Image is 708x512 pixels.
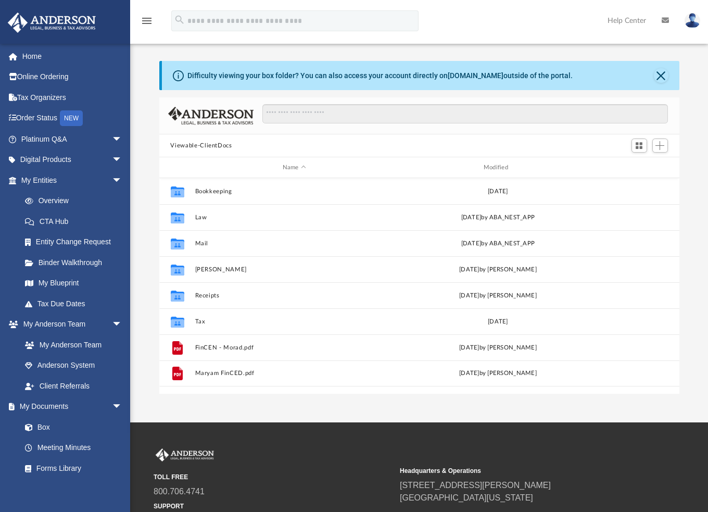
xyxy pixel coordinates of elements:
[398,291,597,301] div: [DATE] by [PERSON_NAME]
[195,266,394,273] button: [PERSON_NAME]
[262,104,667,124] input: Search files and folders
[187,70,573,81] div: Difficulty viewing your box folder? You can also access your account directly on outside of the p...
[60,110,83,126] div: NEW
[195,240,394,247] button: Mail
[195,188,394,195] button: Bookkeeping
[194,163,394,172] div: Name
[195,292,394,299] button: Receipts
[7,149,138,170] a: Digital Productsarrow_drop_down
[15,417,128,438] a: Box
[7,87,138,108] a: Tax Organizers
[398,317,597,327] div: [DATE]
[15,252,138,273] a: Binder Walkthrough
[112,149,133,171] span: arrow_drop_down
[159,178,679,394] div: grid
[15,211,138,232] a: CTA Hub
[400,466,639,476] small: Headquarters & Operations
[174,14,185,26] i: search
[195,318,394,325] button: Tax
[7,46,138,67] a: Home
[7,129,138,149] a: Platinum Q&Aarrow_drop_down
[195,344,394,351] button: FinCEN - Morad.pdf
[112,396,133,418] span: arrow_drop_down
[15,438,133,458] a: Meeting Minutes
[15,273,133,294] a: My Blueprint
[15,458,128,479] a: Forms Library
[398,265,597,274] div: [DATE] by [PERSON_NAME]
[15,376,133,396] a: Client Referrals
[154,502,393,511] small: SUPPORT
[398,187,597,196] div: [DATE]
[141,20,153,27] a: menu
[154,448,216,462] img: Anderson Advisors Platinum Portal
[652,139,668,153] button: Add
[7,314,133,335] a: My Anderson Teamarrow_drop_down
[448,71,503,80] a: [DOMAIN_NAME]
[685,13,700,28] img: User Pic
[195,214,394,221] button: Law
[398,213,597,222] div: [DATE] by ABA_NEST_APP
[154,487,205,496] a: 800.706.4741
[7,67,138,88] a: Online Ordering
[5,13,99,33] img: Anderson Advisors Platinum Portal
[400,481,551,490] a: [STREET_ADDRESS][PERSON_NAME]
[398,343,597,353] div: [DATE] by [PERSON_NAME]
[141,15,153,27] i: menu
[154,472,393,482] small: TOLL FREE
[631,139,647,153] button: Switch to Grid View
[398,369,597,378] div: [DATE] by [PERSON_NAME]
[602,163,675,172] div: id
[163,163,189,172] div: id
[398,239,597,248] div: [DATE] by ABA_NEST_APP
[195,370,394,377] button: Maryam FinCED.pdf
[112,170,133,191] span: arrow_drop_down
[112,129,133,150] span: arrow_drop_down
[15,232,138,253] a: Entity Change Request
[7,108,138,129] a: Order StatusNEW
[15,355,133,376] a: Anderson System
[15,334,128,355] a: My Anderson Team
[400,493,533,502] a: [GEOGRAPHIC_DATA][US_STATE]
[15,293,138,314] a: Tax Due Dates
[7,396,133,417] a: My Documentsarrow_drop_down
[170,141,232,151] button: Viewable-ClientDocs
[15,191,138,211] a: Overview
[398,163,597,172] div: Modified
[7,170,138,191] a: My Entitiesarrow_drop_down
[654,68,668,83] button: Close
[112,314,133,335] span: arrow_drop_down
